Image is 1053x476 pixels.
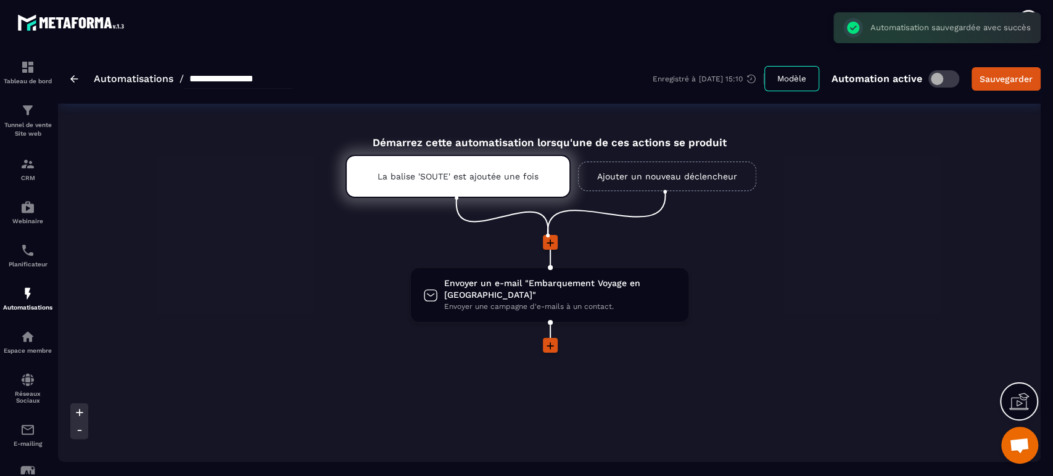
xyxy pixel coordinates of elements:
p: Automatisations [3,304,52,311]
span: Envoyer un e-mail "Embarquement Voyage en [GEOGRAPHIC_DATA]" [444,277,676,301]
a: automationsautomationsEspace membre [3,320,52,363]
div: Ouvrir le chat [1001,427,1038,464]
a: emailemailE-mailing [3,413,52,456]
p: Réseaux Sociaux [3,390,52,404]
img: formation [20,157,35,171]
a: formationformationTunnel de vente Site web [3,94,52,147]
div: Démarrez cette automatisation lorsqu'une de ces actions se produit [315,122,785,149]
img: automations [20,200,35,215]
p: La balise 'SOUTE' est ajoutée une fois [378,171,539,181]
a: Ajouter un nouveau déclencheur [578,162,756,191]
div: Sauvegarder [980,73,1033,85]
a: automationsautomationsWebinaire [3,191,52,234]
span: Envoyer une campagne d'e-mails à un contact. [444,301,676,313]
img: arrow [70,75,78,83]
p: Espace membre [3,347,52,354]
div: Enregistré à [653,73,764,84]
a: formationformationCRM [3,147,52,191]
p: Planificateur [3,261,52,268]
img: social-network [20,372,35,387]
p: Automation active [832,73,922,84]
img: email [20,422,35,437]
p: Webinaire [3,218,52,224]
p: [DATE] 15:10 [699,75,743,83]
img: formation [20,103,35,118]
img: formation [20,60,35,75]
a: Automatisations [94,73,173,84]
span: / [180,73,184,84]
img: logo [17,11,128,34]
img: automations [20,286,35,301]
img: automations [20,329,35,344]
p: Tableau de bord [3,78,52,84]
a: schedulerschedulerPlanificateur [3,234,52,277]
button: Modèle [764,66,819,91]
img: scheduler [20,243,35,258]
p: Tunnel de vente Site web [3,121,52,138]
a: formationformationTableau de bord [3,51,52,94]
p: CRM [3,174,52,181]
a: social-networksocial-networkRéseaux Sociaux [3,363,52,413]
button: Sauvegarder [972,67,1041,91]
a: automationsautomationsAutomatisations [3,277,52,320]
p: E-mailing [3,440,52,447]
